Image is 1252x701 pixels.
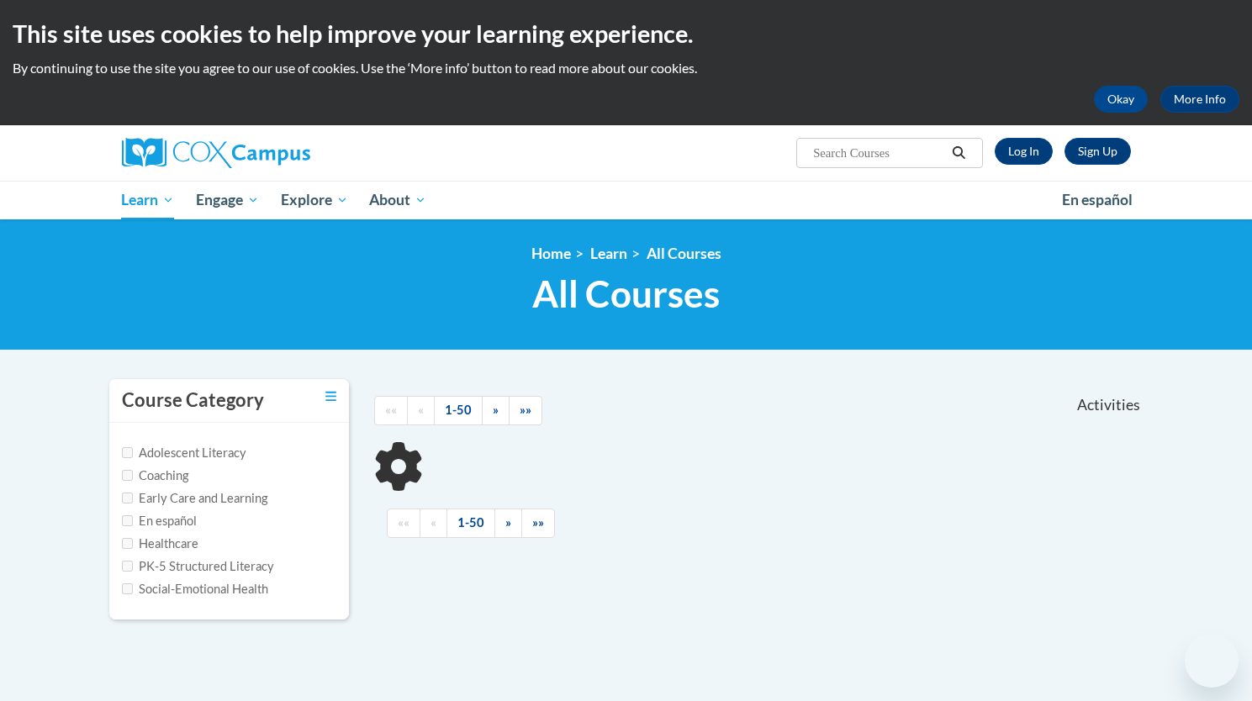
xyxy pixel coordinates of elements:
label: Coaching [122,466,188,485]
label: Early Care and Learning [122,489,267,508]
button: Search [946,143,971,163]
a: All Courses [647,245,721,262]
a: End [521,509,555,538]
label: En español [122,512,197,530]
span: « [431,515,436,530]
a: Next [494,509,522,538]
button: Okay [1094,86,1148,113]
label: Social-Emotional Health [122,580,268,598]
div: Main menu [97,181,1156,219]
a: Cox Campus [122,138,441,168]
img: Cox Campus [122,138,310,168]
input: Checkbox for Options [122,583,133,594]
span: Engage [196,190,259,210]
h3: Course Category [122,387,264,414]
span: » [505,515,511,530]
span: All Courses [532,271,720,316]
input: Checkbox for Options [122,561,133,572]
input: Checkbox for Options [122,470,133,481]
p: By continuing to use the site you agree to our use of cookies. Use the ‘More info’ button to read... [13,59,1239,77]
a: Next [482,396,510,425]
a: Toggle collapse [325,387,336,406]
a: About [358,181,437,219]
a: Learn [590,245,627,262]
input: Checkbox for Options [122,515,133,526]
a: Previous [420,509,447,538]
input: Checkbox for Options [122,447,133,458]
span: Explore [281,190,348,210]
h2: This site uses cookies to help improve your learning experience. [13,17,1239,50]
a: More Info [1160,86,1239,113]
label: Healthcare [122,535,198,553]
input: Search Courses [811,143,946,163]
a: Engage [185,181,270,219]
span: En español [1062,191,1133,208]
span: About [369,190,426,210]
iframe: Button to launch messaging window [1185,634,1239,688]
label: Adolescent Literacy [122,444,246,462]
a: Log In [995,138,1053,165]
a: Begining [374,396,408,425]
a: Begining [387,509,420,538]
a: 1-50 [446,509,495,538]
span: « [418,403,424,417]
span: Activities [1077,396,1140,414]
a: Learn [111,181,186,219]
a: Explore [270,181,359,219]
input: Checkbox for Options [122,538,133,549]
span: «« [398,515,409,530]
span: » [493,403,499,417]
span: »» [520,403,531,417]
input: Checkbox for Options [122,493,133,503]
a: Home [531,245,571,262]
span: «« [385,403,397,417]
a: En español [1051,182,1144,218]
label: PK-5 Structured Literacy [122,557,274,576]
a: Register [1064,138,1131,165]
a: Previous [407,396,435,425]
span: »» [532,515,544,530]
a: 1-50 [434,396,483,425]
a: End [509,396,542,425]
span: Learn [121,190,174,210]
